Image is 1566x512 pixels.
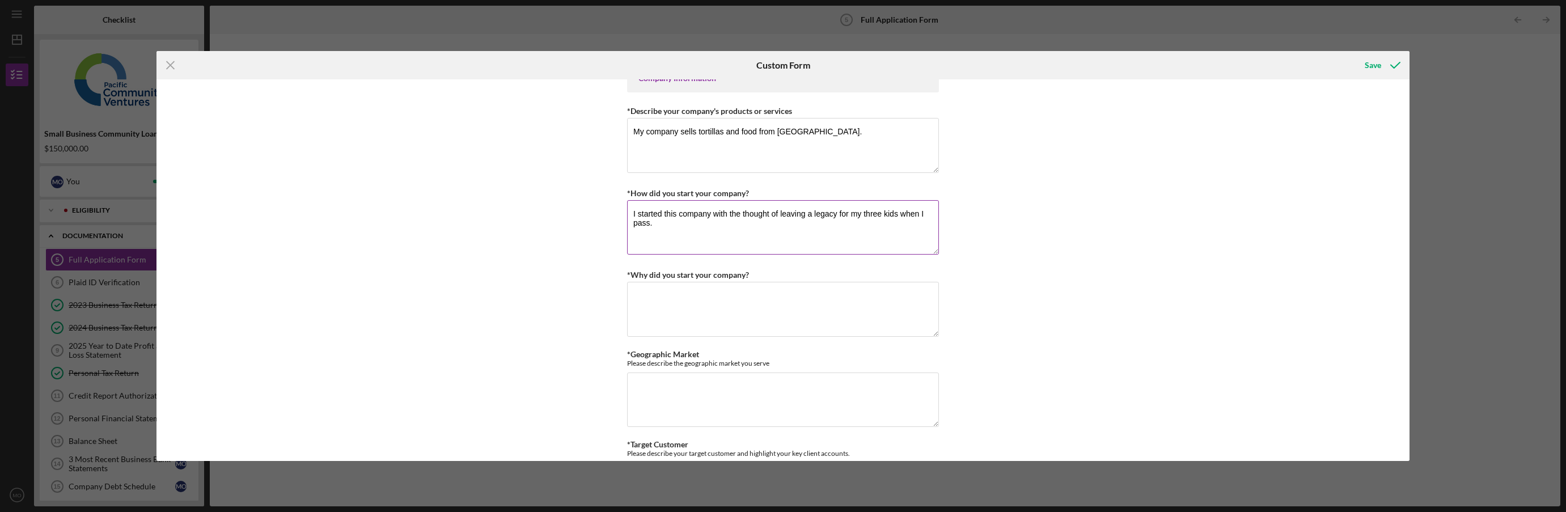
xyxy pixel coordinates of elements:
label: *Why did you start your company? [627,270,749,280]
h6: Custom Form [756,60,810,70]
label: *Describe your company's products or services [627,106,792,116]
textarea: I started this company with the thought of leaving a legacy for my three kids when I pass. [627,200,939,255]
button: Save [1353,54,1410,77]
label: *Target Customer [627,439,688,449]
div: Please describe the geographic market you serve [627,359,939,367]
label: *How did you start your company? [627,188,749,198]
div: Please describe your target customer and highlight your key client accounts. [627,449,939,458]
div: Save [1365,54,1381,77]
textarea: My company sells tortillas and food from [GEOGRAPHIC_DATA]. [627,118,939,172]
label: *Geographic Market [627,349,699,359]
